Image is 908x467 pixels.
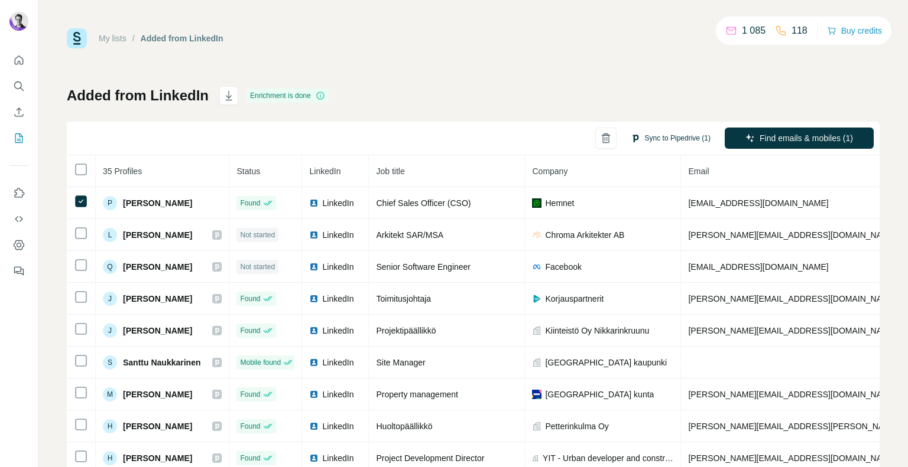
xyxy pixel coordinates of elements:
div: L [103,228,117,242]
button: Quick start [9,50,28,71]
div: Q [103,260,117,274]
span: Facebook [545,261,581,273]
button: Search [9,76,28,97]
span: Found [240,293,260,304]
span: [PERSON_NAME] [123,325,192,337]
img: Surfe Logo [67,28,87,48]
span: Senior Software Engineer [376,262,471,272]
span: [PERSON_NAME][EMAIL_ADDRESS][DOMAIN_NAME] [688,294,896,303]
button: Dashboard [9,234,28,256]
img: company-logo [532,390,541,399]
img: LinkedIn logo [309,262,319,272]
span: [PERSON_NAME][EMAIL_ADDRESS][DOMAIN_NAME] [688,230,896,240]
span: [PERSON_NAME] [123,420,192,432]
img: LinkedIn logo [309,230,319,240]
button: Use Surfe API [9,208,28,230]
img: Avatar [9,12,28,31]
span: LinkedIn [322,325,354,337]
span: LinkedIn [322,229,354,241]
p: 1 085 [742,24,766,38]
span: Mobile found [240,357,281,368]
span: Found [240,453,260,463]
img: LinkedIn logo [309,198,319,208]
span: [PERSON_NAME] [123,293,192,305]
button: My lists [9,128,28,149]
h1: Added from LinkedIn [67,86,209,105]
span: [PERSON_NAME] [123,388,192,400]
a: My lists [99,34,127,43]
img: LinkedIn logo [309,422,319,431]
span: Toimitusjohtaja [376,294,431,303]
button: Enrich CSV [9,102,28,123]
span: [PERSON_NAME] [123,229,192,241]
div: P [103,196,117,210]
span: Job title [376,166,404,176]
div: Added from LinkedIn [141,32,223,44]
span: [PERSON_NAME][EMAIL_ADDRESS][DOMAIN_NAME] [688,453,896,463]
span: Found [240,421,260,432]
span: Find emails & mobiles (1) [760,132,853,144]
span: Petterinkulma Oy [545,420,608,432]
span: LinkedIn [322,420,354,432]
span: Arkitekt SAR/MSA [376,230,443,240]
span: Huoltopäällikkö [376,422,432,431]
span: Projektipäällikkö [376,326,436,335]
span: [EMAIL_ADDRESS][DOMAIN_NAME] [688,262,828,272]
span: 35 Profiles [103,166,142,176]
span: Email [688,166,709,176]
div: S [103,355,117,370]
img: LinkedIn logo [309,358,319,367]
span: Project Development Director [376,453,484,463]
button: Buy credits [827,22,882,39]
img: LinkedIn logo [309,326,319,335]
button: Find emails & mobiles (1) [725,128,874,149]
span: [PERSON_NAME] [123,452,192,464]
div: H [103,419,117,433]
span: YIT - Urban developer and construction company [543,452,673,464]
button: Use Surfe on LinkedIn [9,182,28,204]
span: LinkedIn [322,197,354,209]
span: Santtu Naukkarinen [123,357,200,368]
img: company-logo [532,230,541,240]
span: Found [240,198,260,208]
span: LinkedIn [322,261,354,273]
span: Korjauspartnerit [545,293,604,305]
span: Company [532,166,567,176]
span: Not started [240,262,275,272]
span: [PERSON_NAME][EMAIL_ADDRESS][DOMAIN_NAME] [688,326,896,335]
img: LinkedIn logo [309,390,319,399]
div: M [103,387,117,401]
div: H [103,451,117,465]
img: company-logo [532,294,541,303]
div: J [103,324,117,338]
div: Enrichment is done [247,89,329,103]
img: company-logo [532,198,541,208]
span: LinkedIn [309,166,340,176]
span: Status [236,166,260,176]
span: LinkedIn [322,357,354,368]
span: LinkedIn [322,452,354,464]
span: Chroma Arkitekter AB [545,229,624,241]
span: [GEOGRAPHIC_DATA] kaupunki [545,357,667,368]
div: J [103,292,117,306]
button: Sync to Pipedrive (1) [622,129,719,147]
span: [GEOGRAPHIC_DATA] kunta [545,388,654,400]
span: Found [240,325,260,336]
span: LinkedIn [322,293,354,305]
span: [PERSON_NAME] [123,261,192,273]
img: company-logo [532,263,541,270]
span: [PERSON_NAME][EMAIL_ADDRESS][DOMAIN_NAME] [688,390,896,399]
span: Not started [240,230,275,240]
span: Hemnet [545,197,574,209]
p: 118 [792,24,808,38]
li: / [132,32,135,44]
span: [PERSON_NAME] [123,197,192,209]
span: Kiinteistö Oy Nikkarinkruunu [545,325,649,337]
span: Chief Sales Officer (CSO) [376,198,471,208]
img: LinkedIn logo [309,294,319,303]
span: LinkedIn [322,388,354,400]
span: [EMAIL_ADDRESS][DOMAIN_NAME] [688,198,828,208]
span: Found [240,389,260,400]
img: LinkedIn logo [309,453,319,463]
span: Site Manager [376,358,425,367]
